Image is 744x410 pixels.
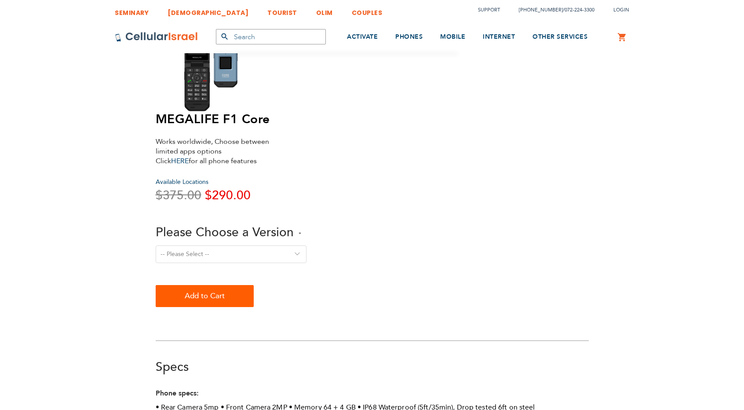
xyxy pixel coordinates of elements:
a: PHONES [395,21,423,54]
span: INTERNET [483,33,515,41]
a: COUPLES [352,2,383,18]
a: ACTIVATE [347,21,378,54]
a: Support [478,7,500,13]
a: SEMINARY [115,2,149,18]
input: Search [216,29,326,44]
img: Cellular Israel Logo [115,32,198,42]
a: TOURIST [267,2,297,18]
a: Available Locations [156,178,208,186]
span: $375.00 [156,187,201,204]
span: Add to Cart [185,287,225,305]
img: MEGALIFE F1 Core [156,22,283,112]
li: / [510,4,594,16]
span: PHONES [395,33,423,41]
span: MOBILE [440,33,465,41]
span: Login [613,7,629,13]
h1: MEGALIFE F1 Core [156,112,464,127]
strong: Phone specs: [156,388,199,398]
a: OLIM [316,2,333,18]
a: OTHER SERVICES [532,21,587,54]
a: HERE [171,156,189,166]
a: INTERNET [483,21,515,54]
span: $290.00 [205,187,251,204]
a: [DEMOGRAPHIC_DATA] [168,2,248,18]
a: MOBILE [440,21,465,54]
a: 072-224-3300 [565,7,594,13]
button: Add to Cart [156,285,254,307]
span: OTHER SERVICES [532,33,587,41]
a: Specs [156,359,189,375]
a: [PHONE_NUMBER] [519,7,563,13]
div: Works worldwide, Choose between limited apps options Click for all phone features [156,137,292,166]
span: ACTIVATE [347,33,378,41]
span: Please Choose a Version [156,224,294,241]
